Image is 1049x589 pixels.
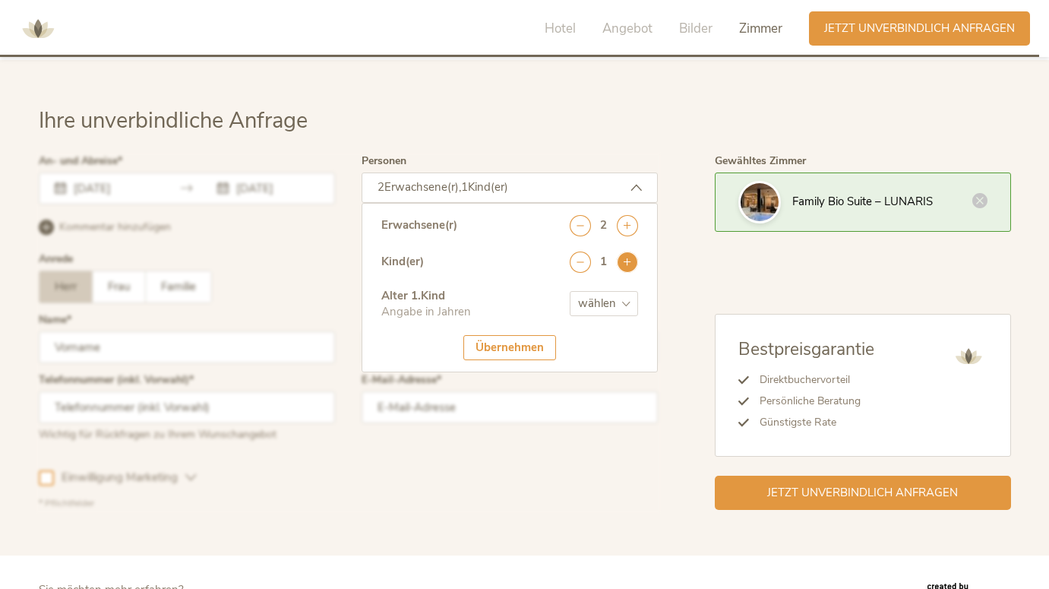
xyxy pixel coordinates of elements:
[749,412,874,433] li: Günstigste Rate
[463,335,556,360] div: Übernehmen
[384,179,461,195] span: Erwachsene(r),
[15,6,61,52] img: AMONTI & LUNARIS Wellnessresort
[461,179,468,195] span: 1
[381,254,424,270] div: Kind(er)
[741,183,779,221] img: Ihre unverbindliche Anfrage
[738,337,874,361] span: Bestpreisgarantie
[600,217,607,233] div: 2
[381,217,457,233] div: Erwachsene(r)
[739,20,782,37] span: Zimmer
[378,179,384,195] span: 2
[15,23,61,33] a: AMONTI & LUNARIS Wellnessresort
[792,194,933,209] span: Family Bio Suite – LUNARIS
[949,337,987,375] img: AMONTI & LUNARIS Wellnessresort
[679,20,712,37] span: Bilder
[749,391,874,412] li: Persönliche Beratung
[602,20,652,37] span: Angebot
[362,156,406,166] label: Personen
[749,369,874,391] li: Direktbuchervorteil
[381,288,471,304] div: Alter 1 . Kind
[715,154,806,168] span: Gewähltes Zimmer
[767,485,958,501] span: Jetzt unverbindlich anfragen
[468,179,508,195] span: Kind(er)
[545,20,576,37] span: Hotel
[824,21,1015,36] span: Jetzt unverbindlich anfragen
[600,254,607,270] div: 1
[381,304,471,320] div: Angabe in Jahren
[39,106,308,135] span: Ihre unverbindliche Anfrage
